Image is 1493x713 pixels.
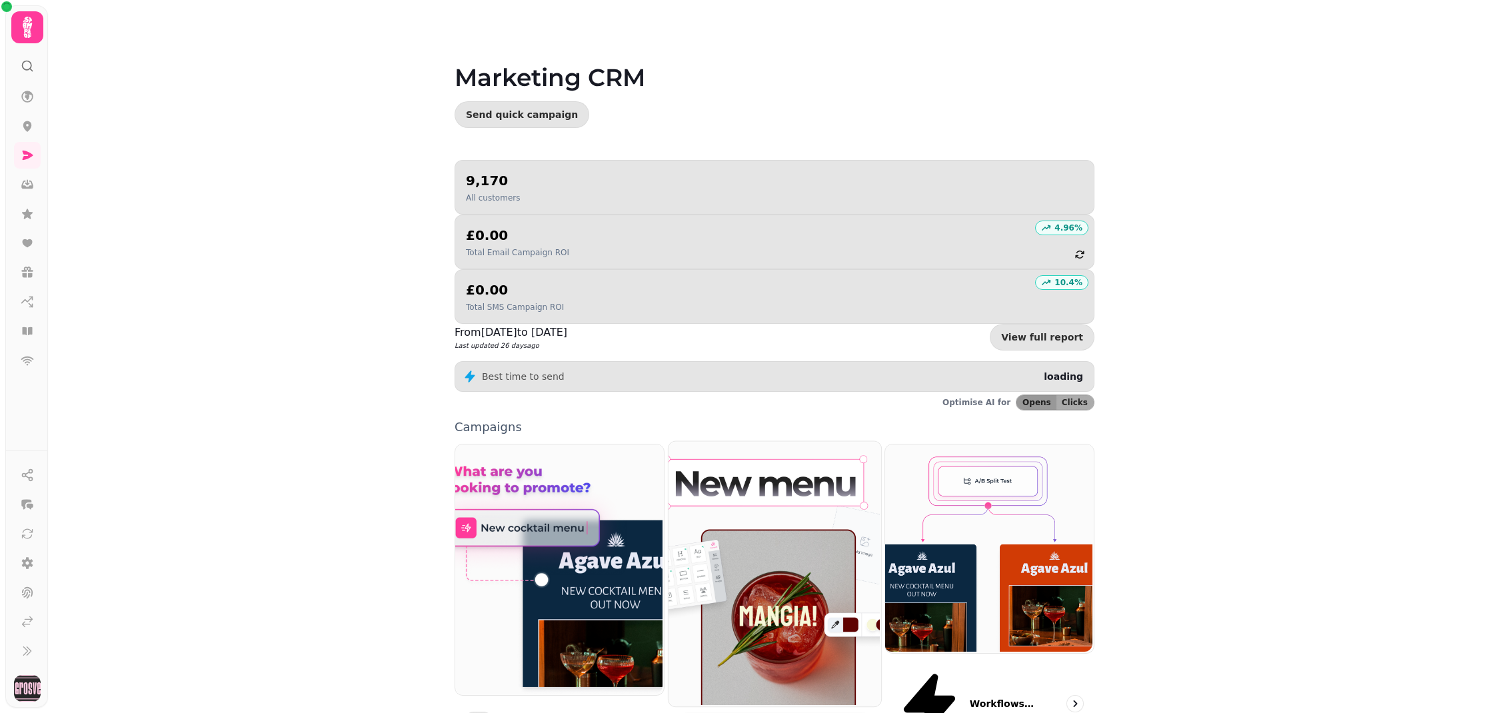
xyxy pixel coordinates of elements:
[1068,243,1091,266] button: refresh
[990,324,1094,351] a: View full report
[942,397,1010,408] p: Optimise AI for
[466,302,564,313] p: Total SMS Campaign ROI
[455,325,567,341] p: From [DATE] to [DATE]
[466,247,569,258] p: Total Email Campaign ROI
[455,341,567,351] p: Last updated 26 days ago
[466,226,569,245] h2: £0.00
[455,421,1094,433] p: Campaigns
[455,32,1094,91] h1: Marketing CRM
[1056,395,1094,410] button: Clicks
[466,171,520,190] h2: 9,170
[466,110,578,119] span: Send quick campaign
[1054,223,1082,233] p: 4.96 %
[454,443,663,694] img: Quick Campaign
[1044,371,1083,382] span: loading
[1068,697,1082,710] svg: go to
[1054,277,1082,288] p: 10.4 %
[466,281,564,299] h2: £0.00
[1022,398,1051,406] span: Opens
[455,101,589,128] button: Send quick campaign
[14,675,41,702] img: User avatar
[466,193,520,203] p: All customers
[482,370,565,383] p: Best time to send
[1062,398,1088,406] span: Clicks
[667,440,879,705] img: Email
[1016,395,1056,410] button: Opens
[11,675,43,702] button: User avatar
[884,443,1092,652] img: Workflows (coming soon)
[970,697,1036,710] p: Workflows (coming soon)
